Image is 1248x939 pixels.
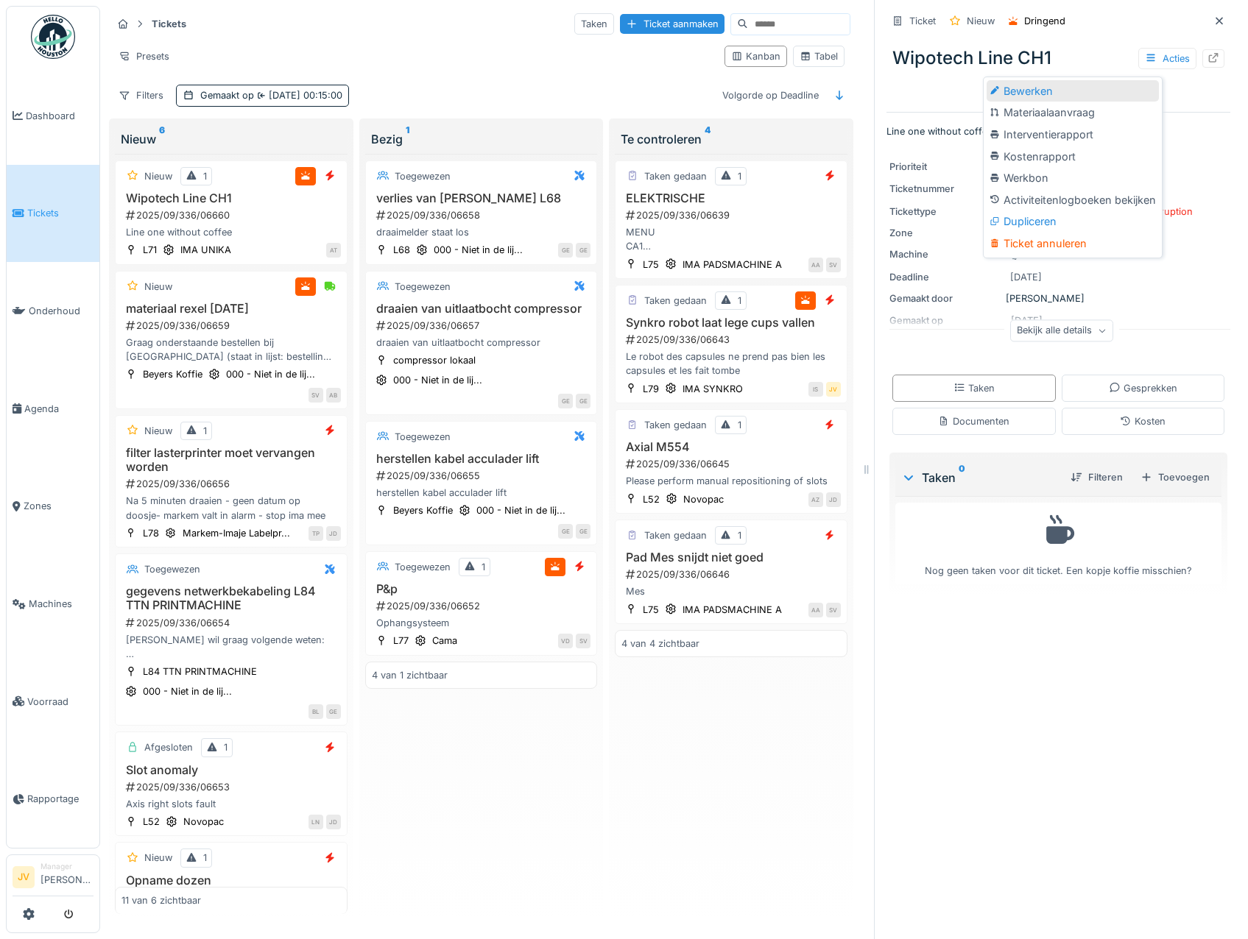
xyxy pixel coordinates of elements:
[159,130,165,148] sup: 6
[808,492,823,507] div: AZ
[643,382,659,396] div: L79
[121,336,341,364] div: Graag onderstaande bestellen bij [GEOGRAPHIC_DATA] (staat in lijst: bestelling Stijn [DATE]): Kos...
[372,191,591,205] h3: verlies van [PERSON_NAME] L68
[121,584,341,612] h3: gegevens netwerkbekabeling L84 TTN PRINTMACHINE
[987,210,1159,233] div: Dupliceren
[476,503,565,517] div: 000 - Niet in de lij...
[372,582,591,596] h3: P&p
[393,503,453,517] div: Beyers Koffie
[1135,467,1216,487] div: Toevoegen
[558,634,573,648] div: VD
[326,815,341,829] div: JD
[967,14,995,28] div: Nieuw
[13,866,35,888] li: JV
[226,367,315,381] div: 000 - Niet in de lij...
[576,394,590,408] div: GE
[143,367,202,381] div: Beyers Koffie
[886,124,1230,138] p: Line one without coffee
[574,13,614,35] div: Taken
[372,616,591,630] div: Ophangsysteem
[24,499,94,513] span: Zones
[826,492,841,507] div: JD
[393,373,482,387] div: 000 - Niet in de lij...
[29,304,94,318] span: Onderhoud
[26,109,94,123] span: Dashboard
[143,684,232,698] div: 000 - Niet in de lij...
[112,46,176,67] div: Presets
[808,603,823,617] div: AA
[1138,48,1196,69] div: Acties
[808,382,823,397] div: IS
[731,49,780,63] div: Kanban
[987,233,1159,255] div: Ticket annuleren
[395,169,451,183] div: Toegewezen
[683,382,743,396] div: IMA SYNKRO
[121,302,341,316] h3: materiaal rexel [DATE]
[375,599,591,613] div: 2025/09/336/06652
[326,388,341,403] div: AB
[987,189,1159,211] div: Activiteitenlogboeken bekijken
[959,469,965,486] sup: 0
[738,169,741,183] div: 1
[393,243,410,257] div: L68
[121,797,341,811] div: Axis right slots fault
[889,247,1000,261] div: Machine
[143,665,257,678] div: L84 TTN PRINTMACHINE
[808,258,823,272] div: AA
[889,270,1000,284] div: Deadline
[144,562,200,576] div: Toegewezen
[1120,414,1166,428] div: Kosten
[644,294,707,308] div: Taken gedaan
[112,85,170,106] div: Filters
[576,243,590,258] div: GE
[624,567,841,581] div: 2025/09/336/06646
[203,169,207,183] div: 1
[624,333,841,347] div: 2025/09/336/06643
[1010,320,1113,341] div: Bekijk alle details
[144,851,172,865] div: Nieuw
[395,430,451,444] div: Toegewezen
[372,486,591,500] div: herstellen kabel acculader lift
[203,851,207,865] div: 1
[326,243,341,258] div: AT
[27,206,94,220] span: Tickets
[889,205,1000,219] div: Tickettype
[643,603,659,617] div: L75
[889,182,1000,196] div: Ticketnummer
[200,88,342,102] div: Gemaakt op
[143,815,160,829] div: L52
[643,258,659,272] div: L75
[558,394,573,408] div: GE
[434,243,523,257] div: 000 - Niet in de lij...
[644,169,707,183] div: Taken gedaan
[826,382,841,397] div: JV
[716,85,825,106] div: Volgorde op Deadline
[326,526,341,541] div: JD
[203,424,207,438] div: 1
[144,424,172,438] div: Nieuw
[621,474,841,488] div: Please perform manual repositioning of slots
[309,388,323,403] div: SV
[121,225,341,239] div: Line one without coffee
[121,893,201,907] div: 11 van 6 zichtbaar
[576,634,590,648] div: SV
[121,130,342,148] div: Nieuw
[372,225,591,239] div: draaimelder staat los
[909,14,936,28] div: Ticket
[143,243,157,257] div: L71
[558,243,573,258] div: GE
[938,414,1009,428] div: Documenten
[180,243,231,257] div: IMA UNIKA
[621,584,841,598] div: Mes
[124,477,341,491] div: 2025/09/336/06656
[621,350,841,378] div: Le robot des capsules ne prend pas bien les capsules et les fait tombe
[482,560,485,574] div: 1
[121,191,341,205] h3: Wipotech Line CH1
[705,130,711,148] sup: 4
[371,130,592,148] div: Bezig
[121,633,341,661] div: [PERSON_NAME] wil graag volgende weten: - bekabeling: gelabelled, waar afgemonteerd (begin/einde)...
[643,492,660,506] div: L52
[987,80,1159,102] div: Bewerken
[27,792,94,806] span: Rapportage
[826,603,841,617] div: SV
